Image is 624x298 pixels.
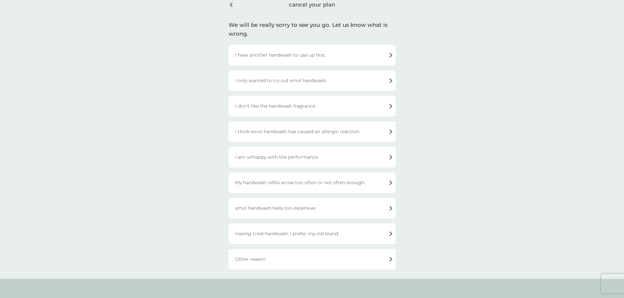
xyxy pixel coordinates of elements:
[229,96,396,116] div: I don't like the handwash fragrance.
[229,172,396,193] div: My handwash refills arrive too often or not often enough.
[229,21,396,38] div: We will be really sorry to see you go. Let us know what is wrong.
[229,198,396,219] div: smol handwash feels too expensive
[229,249,396,270] div: Other reason.
[229,70,396,91] div: I only wanted to try out smol handwash.
[229,147,396,167] div: I am unhappy with the performance.
[229,121,396,142] div: I think smol handwash has caused an allergic reaction.
[229,45,396,65] div: I have another handwash to use up first.
[229,223,396,244] div: Having tried handwash, I prefer my old brand.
